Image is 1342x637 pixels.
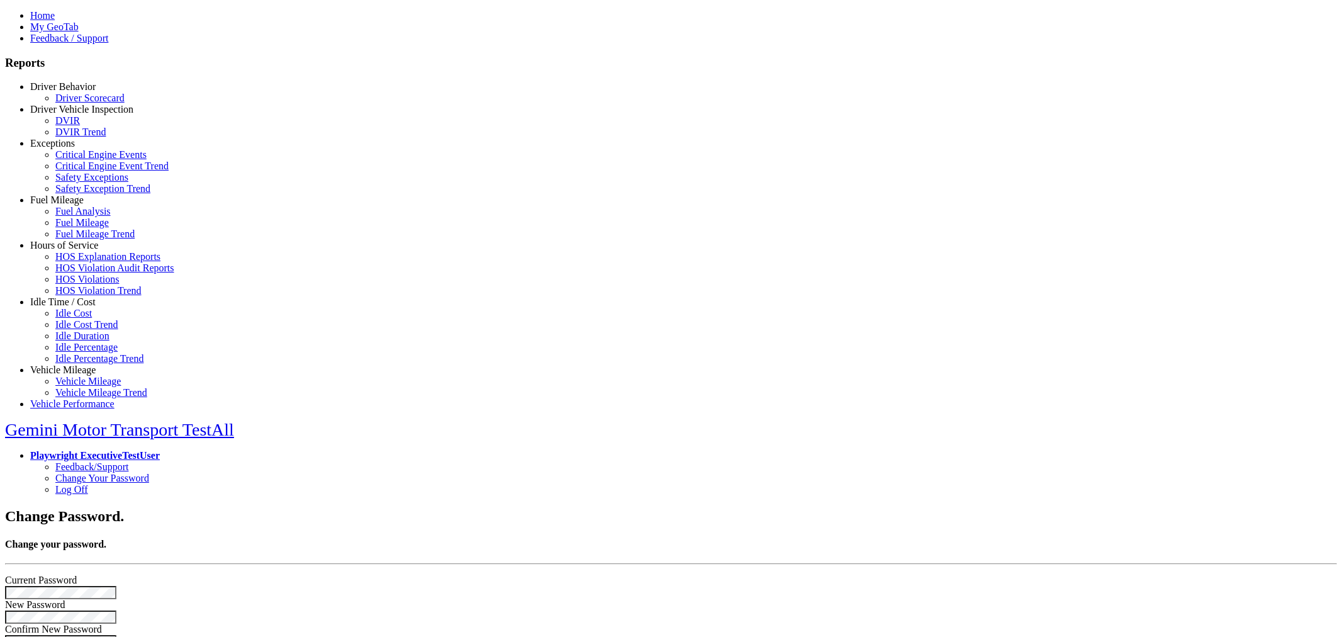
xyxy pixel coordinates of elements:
a: HOS Violation Audit Reports [55,262,174,273]
a: Idle Duration [55,330,109,341]
a: Exceptions [30,138,75,149]
a: Feedback / Support [30,33,108,43]
a: Vehicle Performance [30,398,115,409]
a: Fuel Analysis [55,206,111,217]
a: HOS Explanation Reports [55,251,160,262]
a: Fuel Mileage Trend [55,228,135,239]
a: HOS Violation Trend [55,285,142,296]
a: Driver Scorecard [55,93,125,103]
a: DVIR [55,115,80,126]
a: Vehicle Mileage [55,376,121,386]
a: Hours of Service [30,240,98,251]
h4: Change your password. [5,539,1337,550]
a: Safety Exception Trend [55,183,150,194]
a: Vehicle Mileage [30,364,96,375]
label: New Password [5,599,65,610]
label: Confirm New Password [5,624,102,634]
a: Gemini Motor Transport TestAll [5,420,234,439]
h3: Reports [5,56,1337,70]
a: Driver Behavior [30,81,96,92]
a: Fuel Mileage [30,194,84,205]
a: Idle Time / Cost [30,296,96,307]
a: Log Off [55,484,88,495]
a: Driver Vehicle Inspection [30,104,133,115]
a: Critical Engine Event Trend [55,161,169,171]
a: Playwright ExecutiveTestUser [30,450,160,461]
a: DVIR Trend [55,127,106,137]
a: Safety Exceptions [55,172,128,183]
a: HOS Violations [55,274,119,285]
a: Vehicle Mileage Trend [55,387,147,398]
a: Idle Percentage Trend [55,353,143,364]
h2: Change Password. [5,508,1337,525]
a: Change Your Password [55,473,149,483]
label: Current Password [5,575,77,585]
a: My GeoTab [30,21,79,32]
a: Idle Percentage [55,342,118,352]
a: Fuel Mileage [55,217,109,228]
a: Idle Cost [55,308,92,318]
a: Critical Engine Events [55,149,147,160]
a: Idle Cost Trend [55,319,118,330]
a: Home [30,10,55,21]
a: Feedback/Support [55,461,128,472]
